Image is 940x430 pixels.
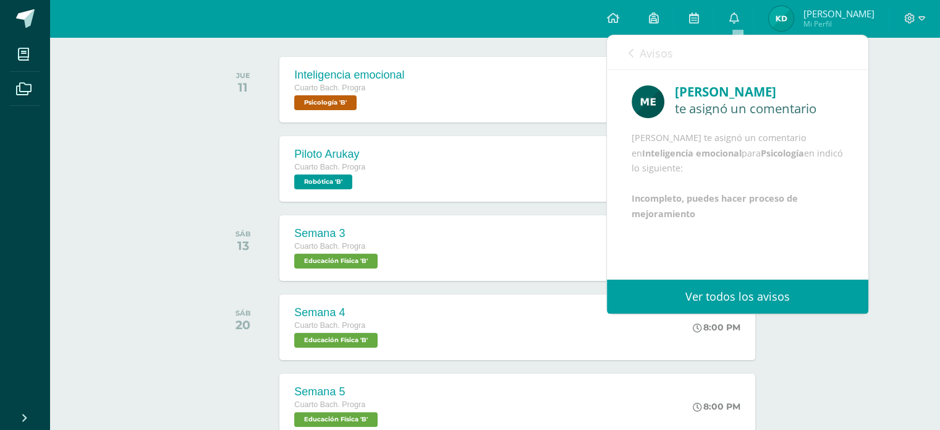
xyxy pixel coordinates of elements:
[632,192,798,219] b: Incompleto, puedes hacer proceso de mejoramiento
[294,148,365,161] div: Piloto Arukay
[294,385,381,398] div: Semana 5
[235,309,251,317] div: SÁB
[294,400,365,409] span: Cuarto Bach. Progra
[236,71,250,80] div: JUE
[294,321,365,330] span: Cuarto Bach. Progra
[693,322,740,333] div: 8:00 PM
[294,333,378,348] span: Educación Física 'B'
[294,242,365,251] span: Cuarto Bach. Progra
[235,238,251,253] div: 13
[642,147,742,159] b: Inteligencia emocional
[640,46,673,61] span: Avisos
[294,306,381,319] div: Semana 4
[803,19,874,29] span: Mi Perfil
[236,80,250,95] div: 11
[675,101,844,115] div: te asignó un comentario
[294,254,378,269] span: Educación Física 'B'
[235,230,251,238] div: SÁB
[769,6,794,31] img: 4b70fde962b89395a610c1d11ccac60f.png
[294,84,365,92] span: Cuarto Bach. Progra
[761,147,804,159] b: Psicología
[803,7,874,20] span: [PERSON_NAME]
[632,131,844,221] div: [PERSON_NAME] te asignó un comentario en para en indicó lo siguiente:
[294,69,404,82] div: Inteligencia emocional
[675,82,844,101] div: [PERSON_NAME]
[294,412,378,427] span: Educación Física 'B'
[294,227,381,240] div: Semana 3
[294,163,365,171] span: Cuarto Bach. Progra
[632,85,664,118] img: e5319dee200a4f57f0a5ff00aaca67bb.png
[294,174,352,189] span: Robótica 'B'
[693,401,740,412] div: 8:00 PM
[294,95,357,110] span: Psicología 'B'
[607,280,868,314] a: Ver todos los avisos
[235,317,251,332] div: 20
